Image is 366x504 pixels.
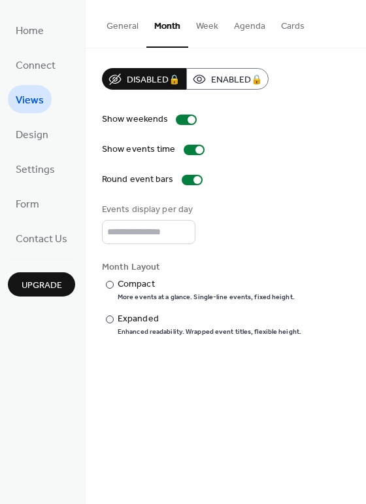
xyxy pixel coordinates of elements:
[102,143,176,156] div: Show events time
[16,160,55,180] span: Settings
[8,224,75,252] a: Contact Us
[8,154,63,183] a: Settings
[22,279,62,293] span: Upgrade
[8,50,63,79] a: Connect
[118,278,292,291] div: Compact
[16,229,67,249] span: Contact Us
[16,125,48,145] span: Design
[118,327,301,336] div: Enhanced readability. Wrapped event titles, flexible height.
[8,189,47,217] a: Form
[16,90,44,111] span: Views
[16,194,39,215] span: Form
[16,56,56,76] span: Connect
[8,272,75,297] button: Upgrade
[102,261,347,274] div: Month Layout
[102,113,168,126] div: Show weekends
[8,16,52,44] a: Home
[8,120,56,148] a: Design
[8,85,52,113] a: Views
[118,312,299,326] div: Expanded
[16,21,44,41] span: Home
[102,173,174,187] div: Round event bars
[118,293,295,302] div: More events at a glance. Single-line events, fixed height.
[102,203,193,217] div: Events display per day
